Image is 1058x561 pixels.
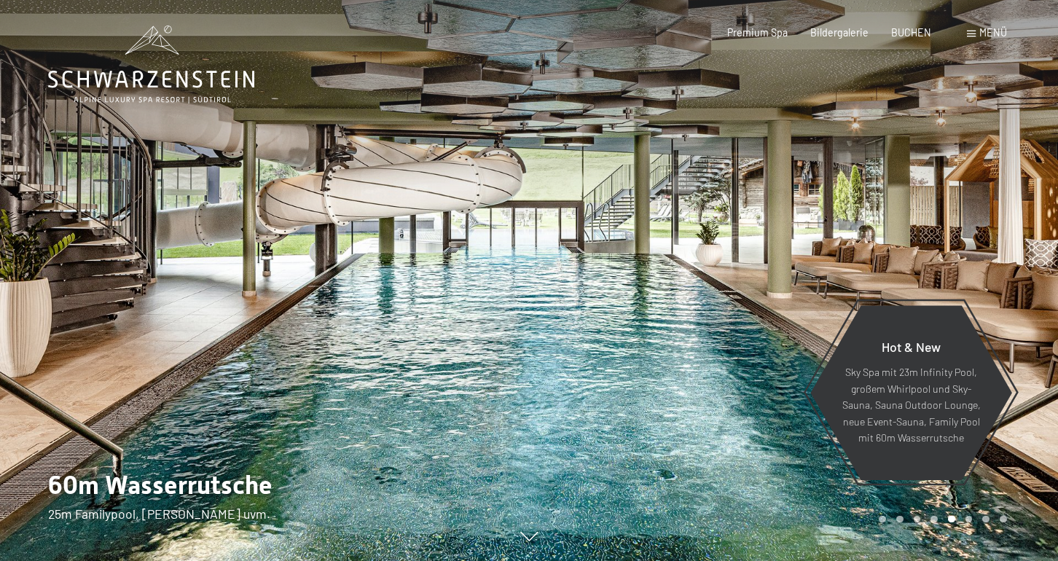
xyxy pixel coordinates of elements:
div: Carousel Page 8 [1000,516,1007,523]
span: Menü [979,26,1007,39]
div: Carousel Page 3 [914,516,921,523]
div: Carousel Page 5 (Current Slide) [948,516,955,523]
a: Hot & New Sky Spa mit 23m Infinity Pool, großem Whirlpool und Sky-Sauna, Sauna Outdoor Lounge, ne... [810,305,1013,481]
div: Carousel Pagination [874,516,1006,523]
a: Bildergalerie [810,26,869,39]
div: Carousel Page 6 [965,516,973,523]
span: Hot & New [882,339,941,355]
a: BUCHEN [891,26,931,39]
a: Premium Spa [727,26,788,39]
div: Carousel Page 1 [879,516,886,523]
div: Карусель Страница 7 [982,516,990,523]
div: Carousel Page 2 [896,516,904,523]
div: Carousel Page 4 [930,516,938,523]
p: Sky Spa mit 23m Infinity Pool, großem Whirlpool und Sky-Sauna, Sauna Outdoor Lounge, neue Event-S... [842,364,981,447]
